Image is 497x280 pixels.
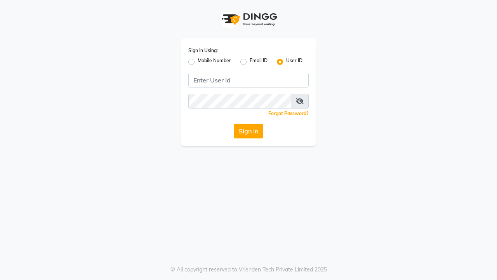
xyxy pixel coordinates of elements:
[198,57,231,66] label: Mobile Number
[268,110,309,116] a: Forgot Password?
[250,57,268,66] label: Email ID
[188,73,309,87] input: Username
[188,47,218,54] label: Sign In Using:
[217,8,280,31] img: logo1.svg
[188,94,291,108] input: Username
[286,57,302,66] label: User ID
[234,124,263,138] button: Sign In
